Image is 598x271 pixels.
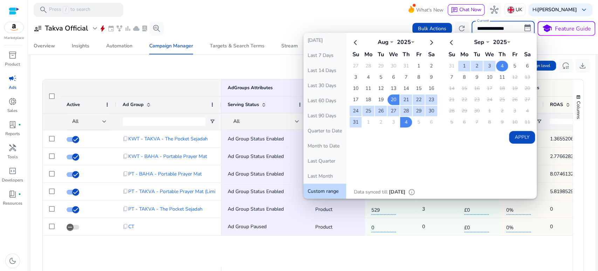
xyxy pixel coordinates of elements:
span: Ad Group Status Enabled [228,135,284,142]
p: 2.776628352490422 [550,149,596,164]
div: Stream [281,44,298,48]
p: Ads [9,84,16,91]
p: Marketplace [4,35,24,41]
span: content_copy [123,171,128,177]
span: cloud [133,25,140,32]
img: amazon.svg [5,22,23,33]
span: event [108,25,115,32]
button: [DATE] [303,33,346,48]
span: content_copy [123,153,128,159]
p: 5.819852941176471 [550,184,596,199]
span: What's New [416,4,444,16]
div: AdGroups Attributes [228,85,273,91]
span: Ad Group Status Enabled [228,206,284,212]
p: Resources [3,200,22,206]
p: Reports [5,131,20,137]
span: Ad Group Status Enabled [228,171,284,177]
img: uk.svg [507,6,514,13]
div: Targets & Search Terms [210,44,264,48]
p: Product [5,61,20,67]
button: Last Month [303,168,346,184]
span: Chat Now [459,6,481,13]
button: Month to Date [303,138,346,153]
span: search [39,6,48,14]
p: Hi [532,7,577,12]
b: [PERSON_NAME] [537,6,577,13]
span: hub [490,6,499,14]
div: Campaign Manager [149,44,193,48]
span: KWT - TAKVA - The Pocket Sejadah [128,132,208,146]
span: content_copy [123,206,128,212]
span: PT - TAKVA - Portable Prayer Mat (Limited addition) [128,184,243,199]
span: dark_mode [8,257,17,265]
span: content_copy [123,136,128,141]
p: Tools [7,154,18,160]
div: 2025 [393,38,414,46]
span: KWT - BAHA - Portable Prayer Mat [128,149,207,164]
span: 0% [506,203,531,215]
button: schoolFeature Guide [537,21,595,36]
span: code_blocks [8,167,17,175]
span: bolt [99,25,106,32]
p: Feature Guide [555,25,591,33]
span: All [72,118,78,125]
span: £0 [464,220,489,232]
button: Open Filter Menu [209,119,215,124]
button: reset_settings [559,59,573,73]
p: Product [315,220,359,234]
span: content_copy [123,224,128,229]
span: Ad Group Status Enabled [228,188,284,195]
button: Apply [509,131,535,144]
button: chatChat Now [448,4,484,15]
span: Bulk Actions [418,25,446,32]
div: Automation [106,44,132,48]
p: 0 [550,219,553,234]
span: school [542,24,552,34]
button: refresh [455,21,469,35]
button: hub [487,3,501,17]
span: inventory_2 [8,51,17,59]
p: 1.365520604730554 [550,132,596,146]
span: info [408,189,415,196]
button: Last 14 Days [303,63,346,78]
span: All [233,118,240,125]
h3: Takva Official [45,24,88,33]
p: 0 [550,202,553,216]
p: Developers [2,177,23,183]
span: lab_profile [141,25,148,32]
span: PT - BAHA - Portable Prayer Mat [128,167,202,181]
span: chat [451,7,458,14]
p: 8.074613284804366 [550,167,596,181]
span: Ad Group [123,101,144,108]
span: Columns [575,101,582,119]
p: Press to search [49,6,90,14]
span: lab_profile [8,120,17,129]
span: fiber_manual_record [18,123,21,126]
p: 3 [422,202,425,216]
span: expand_more [91,24,99,33]
button: Last 7 Days [303,48,346,63]
div: Sep [468,38,489,46]
span: Ad Group Status Enabled [228,153,284,160]
p: Product [315,202,359,217]
span: refresh [458,24,466,33]
span: ROAS [550,101,563,108]
span: 0% [506,220,531,232]
button: Bulk Actions [412,23,452,34]
span: 0 [371,220,396,232]
p: Data synced till [354,188,387,196]
span: £0 [464,203,489,215]
span: Serving Status [228,101,259,108]
button: Last 30 Days [303,78,346,93]
button: search_insights [150,21,164,35]
span: Ad Group Paused [228,223,267,230]
span: book_4 [8,190,17,198]
span: user_attributes [34,24,42,33]
span: CT [128,219,134,234]
span: search_insights [152,24,161,33]
span: keyboard_arrow_down [580,6,588,14]
span: handyman [8,144,17,152]
span: bar_chart [124,25,131,32]
p: Sales [7,107,18,114]
span: donut_small [8,97,17,106]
